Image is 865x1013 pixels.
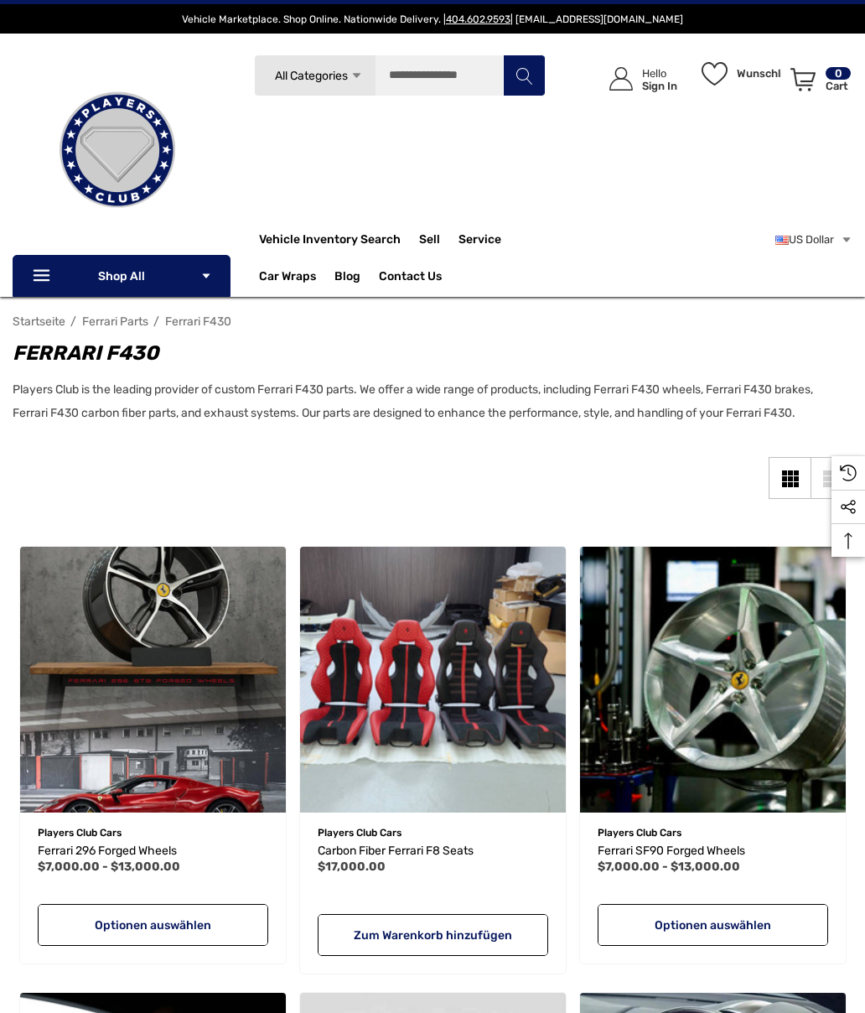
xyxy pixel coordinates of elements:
img: Players Club | Cars For Sale [34,66,201,234]
span: Ferrari 296 Forged Wheels [38,844,177,858]
nav: Breadcrumb [13,307,852,336]
a: 404.602.9593 [446,13,510,25]
span: Carbon Fiber Ferrari F8 Seats [318,844,474,858]
a: Anmelden [590,50,686,108]
p: Sign In [642,80,677,92]
a: Zum Warenkorb hinzufügen [318,914,548,956]
a: Ferrari SF90 Forged Wheels,Preisspanne von $7,000.00 bis $13,000.00 [598,841,828,861]
svg: Review Your Cart [790,68,816,91]
a: Car Wraps [259,260,334,294]
p: Wunschlisten [737,67,781,80]
span: $7,000.00 - $13,000.00 [598,860,740,874]
svg: Icon User Account [609,67,633,91]
p: Players Club is the leading provider of custom Ferrari F430 parts. We offer a wide range of produ... [13,378,836,425]
a: Carbon Fiber Ferrari F8 Seats,$17,000.00 [300,547,566,813]
svg: Icon Line [31,267,56,286]
p: 0 [826,67,851,80]
a: Ferrari SF90 Forged Wheels,Preisspanne von $7,000.00 bis $13,000.00 [580,547,846,813]
a: Contact Us [379,269,442,288]
span: Sell [419,232,440,251]
img: Ferrari SF90 Wheels [580,547,846,813]
a: Sell [419,223,458,257]
svg: Top [831,532,865,549]
p: Players Club Cars [598,822,828,844]
a: Ferrari 296 Forged Wheels,Preisspanne von $7,000.00 bis $13,000.00 [38,841,268,861]
a: Warenkorb mit 0 Artikeln [783,50,852,116]
span: Car Wraps [259,269,316,288]
span: $17,000.00 [318,860,386,874]
span: $7,000.00 - $13,000.00 [38,860,180,874]
span: All Categories [275,69,348,83]
span: Ferrari SF90 Forged Wheels [598,844,745,858]
span: Vehicle Marketplace. Shop Online. Nationwide Delivery. | | [EMAIL_ADDRESS][DOMAIN_NAME] [182,13,683,25]
svg: Social Media [840,499,857,516]
a: Optionen auswählen [38,904,268,946]
a: Ferrari Parts [82,314,148,329]
img: Ferrari 296 Forged Wheels [20,547,286,813]
a: Optionen auswählen [598,904,828,946]
a: Carbon Fiber Ferrari F8 Seats,$17,000.00 [318,841,548,861]
p: Players Club Cars [38,822,268,844]
p: Players Club Cars [318,822,548,844]
a: List View [811,457,852,499]
p: Hello [642,67,677,80]
img: Carbon Fiber Ferrari F8 Seats [300,547,566,813]
h1: Ferrari F430 [13,338,836,368]
a: Ferrari 296 Forged Wheels,Preisspanne von $7,000.00 bis $13,000.00 [20,547,286,813]
svg: Icon Arrow Down [200,270,212,282]
p: Cart [826,80,851,92]
svg: Wunschlisten [702,62,728,86]
svg: Icon Arrow Down [350,70,363,82]
a: All Categories Icon Arrow Down Icon Arrow Up [254,55,376,96]
a: Blog [334,269,360,288]
a: Ferrari F430 [165,314,231,329]
svg: Recently Viewed [840,465,857,481]
a: Service [458,232,501,251]
p: Shop All [13,255,230,297]
a: Vehicle Inventory Search [259,232,401,251]
button: Suchen [503,55,545,96]
a: Startseite [13,314,65,329]
a: Grid View [769,457,811,499]
a: Wunschlisten Wunschlisten [694,50,783,96]
a: Währung auswählen: USD [775,223,852,257]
